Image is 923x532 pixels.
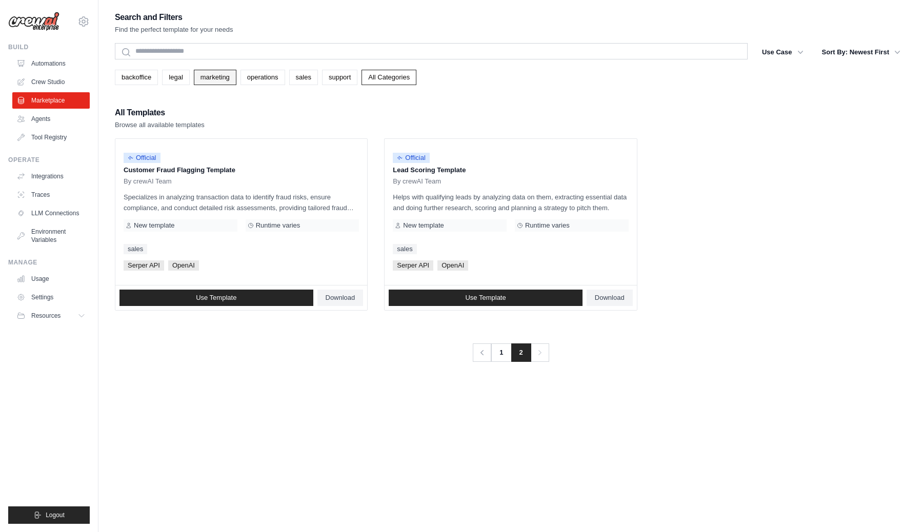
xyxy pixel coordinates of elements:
div: Manage [8,258,90,267]
button: Use Case [756,43,810,62]
a: Marketplace [12,92,90,109]
span: Official [393,153,430,163]
a: Environment Variables [12,223,90,248]
span: OpenAI [168,260,199,271]
a: Crew Studio [12,74,90,90]
span: Official [124,153,160,163]
a: 1 [491,343,511,362]
span: By crewAI Team [393,177,441,186]
span: Serper API [124,260,164,271]
span: Download [326,294,355,302]
p: Helps with qualifying leads by analyzing data on them, extracting essential data and doing furthe... [393,192,628,213]
span: Use Template [465,294,506,302]
a: Settings [12,289,90,305]
span: Serper API [393,260,433,271]
div: Operate [8,156,90,164]
button: Resources [12,308,90,324]
span: New template [134,221,174,230]
img: Logo [8,12,59,31]
button: Logout [8,506,90,524]
p: Browse all available templates [115,120,205,130]
span: Runtime varies [525,221,570,230]
a: legal [162,70,189,85]
a: sales [124,244,147,254]
p: Customer Fraud Flagging Template [124,165,359,175]
a: Usage [12,271,90,287]
a: Download [317,290,364,306]
a: All Categories [362,70,416,85]
p: Lead Scoring Template [393,165,628,175]
a: Tool Registry [12,129,90,146]
a: support [322,70,357,85]
button: Sort By: Newest First [816,43,907,62]
span: Runtime varies [256,221,300,230]
span: New template [403,221,444,230]
h2: All Templates [115,106,205,120]
a: backoffice [115,70,158,85]
a: sales [393,244,416,254]
span: By crewAI Team [124,177,172,186]
a: Use Template [119,290,313,306]
p: Find the perfect template for your needs [115,25,233,35]
h2: Search and Filters [115,10,233,25]
span: OpenAI [437,260,468,271]
a: sales [289,70,318,85]
a: Integrations [12,168,90,185]
a: Use Template [389,290,583,306]
span: Use Template [196,294,236,302]
span: Resources [31,312,61,320]
span: Logout [46,511,65,519]
a: Automations [12,55,90,72]
a: marketing [194,70,236,85]
a: LLM Connections [12,205,90,221]
nav: Pagination [472,343,549,362]
span: Download [595,294,625,302]
div: Build [8,43,90,51]
span: 2 [511,343,531,362]
a: operations [240,70,285,85]
p: Specializes in analyzing transaction data to identify fraud risks, ensure compliance, and conduct... [124,192,359,213]
a: Traces [12,187,90,203]
a: Download [587,290,633,306]
a: Agents [12,111,90,127]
